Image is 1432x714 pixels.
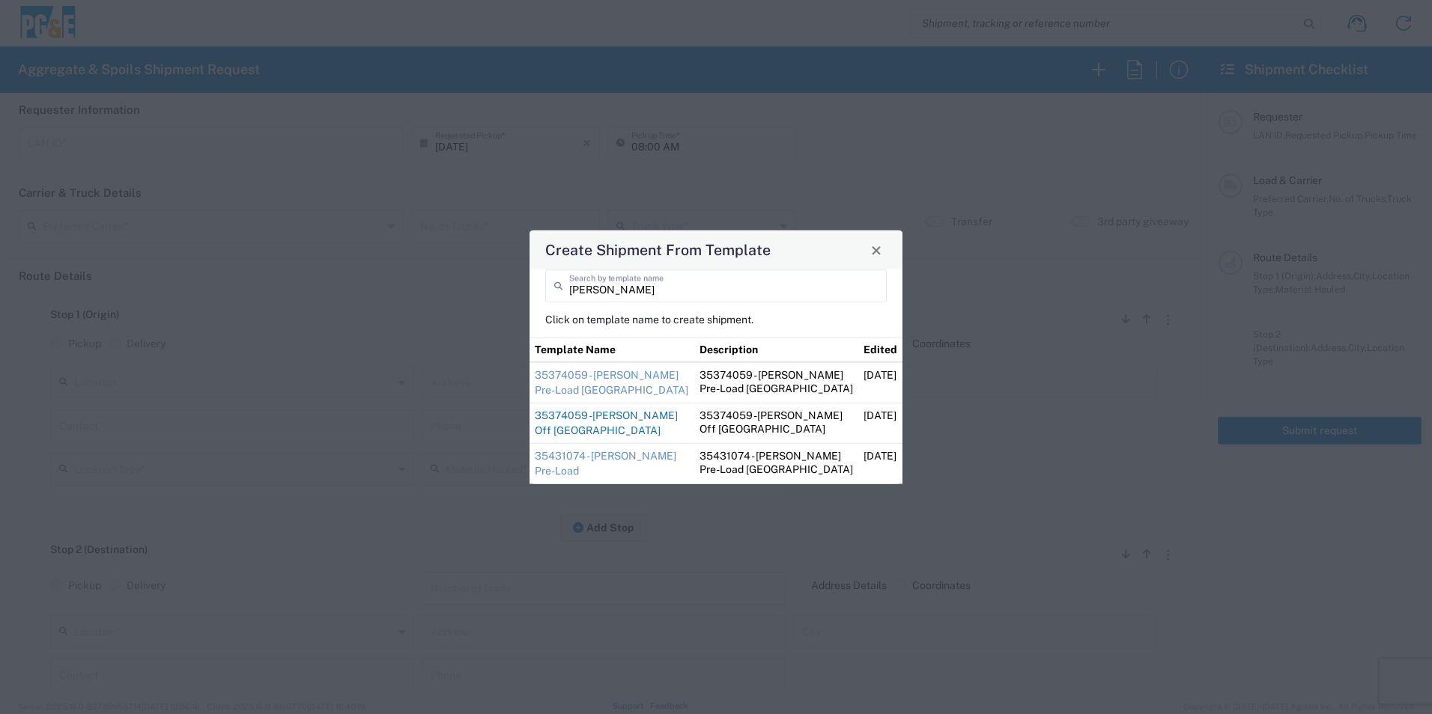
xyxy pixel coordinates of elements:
td: [DATE] [858,444,902,484]
p: Click on template name to create shipment. [545,313,887,326]
a: 35374059 -[PERSON_NAME] Off [GEOGRAPHIC_DATA] [535,409,678,436]
button: Close [866,239,887,260]
h4: Create Shipment From Template [545,239,771,260]
td: 35374059 - [PERSON_NAME] Pre-Load [GEOGRAPHIC_DATA] [694,362,859,403]
th: Description [694,337,859,362]
th: Edited [858,337,902,362]
td: [DATE] [858,362,902,403]
th: Template Name [530,337,694,362]
a: 35431074 - [PERSON_NAME] Pre-Load [535,450,676,477]
td: [DATE] [858,403,902,443]
a: 35374059 - [PERSON_NAME] Pre-Load [GEOGRAPHIC_DATA] [535,369,688,396]
td: 35431074 - [PERSON_NAME] Pre-Load [GEOGRAPHIC_DATA] [694,444,859,484]
td: 35374059 -[PERSON_NAME] Off [GEOGRAPHIC_DATA] [694,403,859,443]
table: Shipment templates [530,337,902,484]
